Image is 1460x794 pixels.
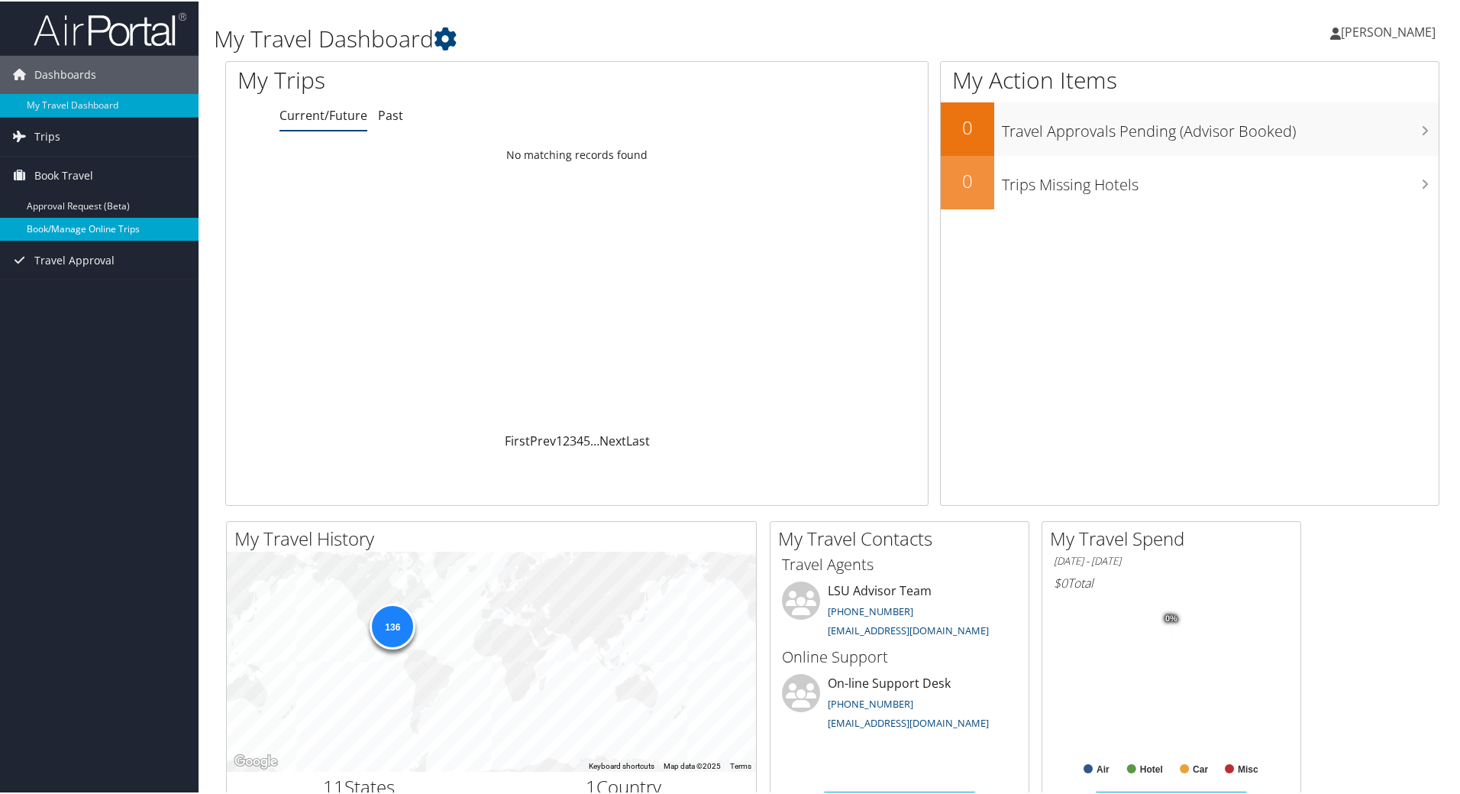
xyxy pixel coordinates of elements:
[1330,8,1451,53] a: [PERSON_NAME]
[589,760,654,770] button: Keyboard shortcuts
[1097,763,1110,773] text: Air
[1165,613,1177,622] tspan: 0%
[34,240,115,278] span: Travel Approval
[941,167,994,193] h2: 0
[231,750,281,770] a: Open this area in Google Maps (opens a new window)
[828,622,989,636] a: [EMAIL_ADDRESS][DOMAIN_NAME]
[941,154,1439,208] a: 0Trips Missing Hotels
[1002,165,1439,194] h3: Trips Missing Hotels
[231,750,281,770] img: Google
[774,672,1025,735] li: On-line Support Desk
[1193,763,1208,773] text: Car
[34,10,186,46] img: airportal-logo.png
[279,105,367,122] a: Current/Future
[782,553,1017,574] h3: Travel Agents
[378,105,403,122] a: Past
[1054,573,1068,590] span: $0
[530,431,556,448] a: Prev
[34,116,60,154] span: Trips
[237,63,624,95] h1: My Trips
[664,760,721,769] span: Map data ©2025
[570,431,577,448] a: 3
[370,602,415,648] div: 136
[34,155,93,193] span: Book Travel
[626,431,650,448] a: Last
[583,431,590,448] a: 5
[774,580,1025,643] li: LSU Advisor Team
[828,603,913,617] a: [PHONE_NUMBER]
[941,101,1439,154] a: 0Travel Approvals Pending (Advisor Booked)
[828,695,913,709] a: [PHONE_NUMBER]
[1054,553,1289,567] h6: [DATE] - [DATE]
[778,524,1029,550] h2: My Travel Contacts
[577,431,583,448] a: 4
[941,63,1439,95] h1: My Action Items
[34,54,96,92] span: Dashboards
[214,21,1038,53] h1: My Travel Dashboard
[590,431,599,448] span: …
[941,113,994,139] h2: 0
[1341,22,1436,39] span: [PERSON_NAME]
[1238,763,1258,773] text: Misc
[556,431,563,448] a: 1
[1140,763,1163,773] text: Hotel
[1050,524,1300,550] h2: My Travel Spend
[1054,573,1289,590] h6: Total
[234,524,756,550] h2: My Travel History
[563,431,570,448] a: 2
[828,715,989,728] a: [EMAIL_ADDRESS][DOMAIN_NAME]
[505,431,530,448] a: First
[730,760,751,769] a: Terms (opens in new tab)
[782,645,1017,666] h3: Online Support
[599,431,626,448] a: Next
[226,140,928,167] td: No matching records found
[1002,112,1439,141] h3: Travel Approvals Pending (Advisor Booked)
